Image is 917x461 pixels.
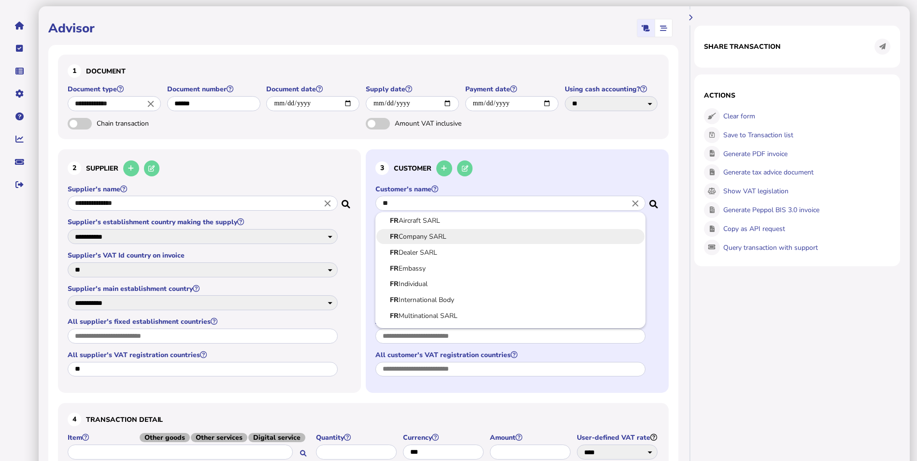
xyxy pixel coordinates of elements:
b: FR [390,264,399,273]
a: Embassy [383,262,638,274]
b: FR [390,248,399,257]
a: Individual [383,278,638,290]
b: FR [390,327,399,336]
a: Company SARL [383,230,638,243]
b: FR [390,216,399,225]
i: Close [630,198,641,209]
b: FR [390,311,399,320]
b: FR [390,295,399,304]
a: International Body [383,294,638,306]
b: FR [390,232,399,241]
a: Aircraft SARL [383,215,638,227]
a: Multinational SARL [383,310,638,322]
b: FR [390,279,399,288]
a: Dealer SARL [383,246,638,259]
a: Trading SARL [383,326,638,338]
